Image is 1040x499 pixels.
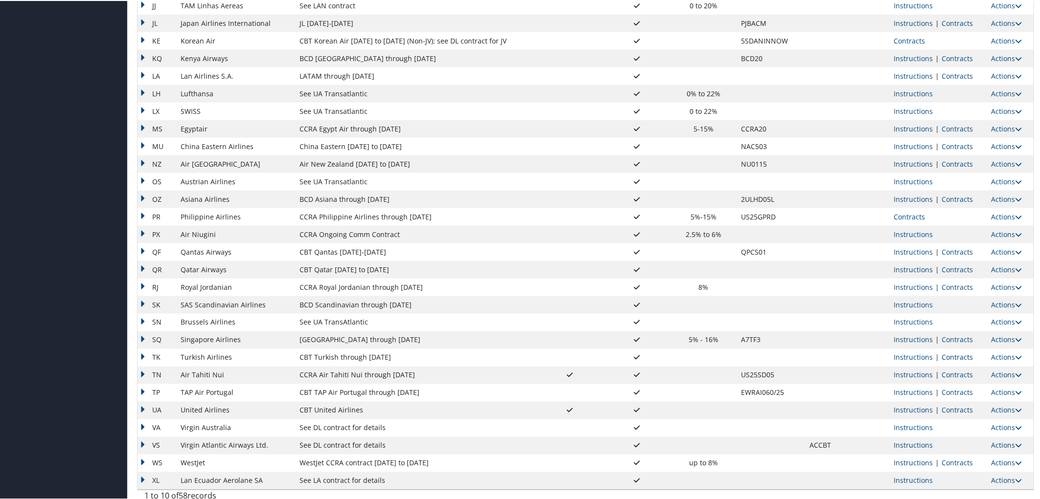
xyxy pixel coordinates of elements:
a: Actions [992,422,1022,432]
td: VS [138,436,176,454]
a: View Ticketing Instructions [894,317,933,326]
td: SN [138,313,176,330]
td: CCRA Air Tahiti Nui through [DATE] [295,366,537,383]
a: Actions [992,246,1022,256]
a: Actions [992,158,1022,168]
a: Actions [992,35,1022,44]
td: Korean Air [176,31,295,49]
td: Japan Airlines International [176,14,295,31]
td: Lan Airlines S.A. [176,66,295,84]
td: NU0115 [736,154,805,172]
td: Egyptair [176,119,295,137]
td: Austrian Airlines [176,172,295,190]
a: Actions [992,70,1022,80]
td: PR [138,207,176,225]
a: View Contracts [942,246,973,256]
td: EWRAI060/25 [736,383,805,401]
a: Actions [992,475,1022,484]
a: View Contracts [942,123,973,132]
td: QF [138,242,176,260]
a: Actions [992,405,1022,414]
td: Singapore Airlines [176,330,295,348]
span: | [933,282,942,291]
a: View Ticketing Instructions [894,88,933,97]
td: CCRA Royal Jordanian through [DATE] [295,278,537,295]
a: Actions [992,317,1022,326]
td: UA [138,401,176,418]
td: WestJet [176,454,295,471]
td: Turkish Airlines [176,348,295,366]
td: See DL contract for details [295,418,537,436]
td: 2.5% to 6% [671,225,737,242]
td: TK [138,348,176,366]
td: MS [138,119,176,137]
td: China Eastern Airlines [176,137,295,154]
td: PX [138,225,176,242]
td: ACCBT [805,436,889,454]
td: CBT Korean Air [DATE] to [DATE] (Non-JV); see DL contract for JV [295,31,537,49]
span: | [933,158,942,168]
td: See DL contract for details [295,436,537,454]
td: Asiana Airlines [176,190,295,207]
td: CBT United Airlines [295,401,537,418]
td: VA [138,418,176,436]
span: | [933,369,942,379]
a: Actions [992,299,1022,308]
a: Actions [992,387,1022,396]
span: | [933,141,942,150]
a: View Ticketing Instructions [894,194,933,203]
td: A7TF3 [736,330,805,348]
td: TN [138,366,176,383]
a: View Contracts [942,264,973,273]
td: CBT TAP Air Portugal through [DATE] [295,383,537,401]
a: View Contracts [942,457,973,467]
td: CCRA Ongoing Comm Contract [295,225,537,242]
td: Royal Jordanian [176,278,295,295]
a: View Ticketing Instructions [894,440,933,449]
a: Actions [992,369,1022,379]
a: Actions [992,176,1022,185]
a: View Contracts [942,194,973,203]
a: Actions [992,264,1022,273]
td: US25GPRD [736,207,805,225]
a: View Ticketing Instructions [894,70,933,80]
a: View Ticketing Instructions [894,176,933,185]
td: 0% to 22% [671,84,737,102]
td: NAC503 [736,137,805,154]
td: See UA Transatlantic [295,172,537,190]
a: View Ticketing Instructions [894,352,933,361]
a: View Ticketing Instructions [894,282,933,291]
td: CBT Qatar [DATE] to [DATE] [295,260,537,278]
td: QR [138,260,176,278]
a: View Ticketing Instructions [894,369,933,379]
td: MU [138,137,176,154]
td: See LA contract for details [295,471,537,489]
a: View Ticketing Instructions [894,422,933,432]
a: View Contracts [894,35,925,44]
td: 0 to 22% [671,102,737,119]
td: CCRA20 [736,119,805,137]
td: Kenya Airways [176,49,295,66]
td: See UA Transatlantic [295,84,537,102]
td: 5-15% [671,119,737,137]
span: | [933,334,942,344]
td: 5%-15% [671,207,737,225]
td: LH [138,84,176,102]
a: View Contracts [942,334,973,344]
td: CCRA Philippine Airlines through [DATE] [295,207,537,225]
span: | [933,70,942,80]
a: Actions [992,352,1022,361]
a: View Ticketing Instructions [894,123,933,132]
span: | [933,405,942,414]
a: Actions [992,440,1022,449]
a: View Contracts [942,405,973,414]
a: View Contracts [942,369,973,379]
a: Actions [992,457,1022,467]
td: OZ [138,190,176,207]
td: SK [138,295,176,313]
a: Actions [992,106,1022,115]
a: View Ticketing Instructions [894,387,933,396]
td: Lufthansa [176,84,295,102]
a: View Ticketing Instructions [894,299,933,308]
td: KE [138,31,176,49]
